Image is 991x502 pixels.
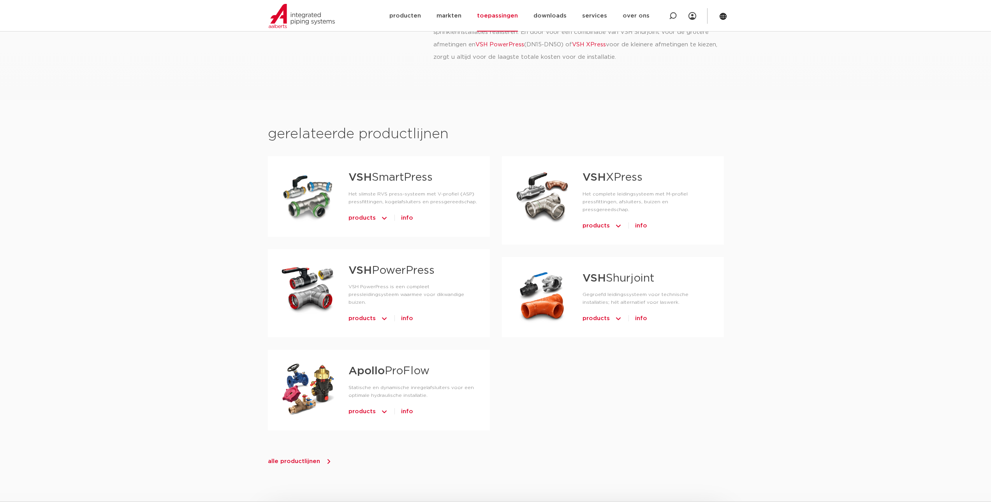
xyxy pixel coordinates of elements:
[401,405,413,418] a: info
[349,384,477,399] p: Statische en dynamische inregelafsluiters voor een optimale hydraulische installatie.
[268,458,333,465] a: alle productlijnen
[572,42,606,48] a: VSH XPress
[583,273,654,284] a: VSHShurjoint
[583,172,606,183] strong: VSH
[349,405,376,418] span: products
[614,220,622,232] img: icon-chevron-up-1.svg
[349,172,433,183] a: VSHSmartPress
[349,283,477,306] p: VSH PowerPress is een compleet pressleidingsysteem waarmee voor dikwandige buizen.
[349,366,385,377] strong: Apollo
[475,42,524,48] a: VSH PowerPress
[268,458,320,464] span: alle productlijnen
[380,405,388,418] img: icon-chevron-up-1.svg
[583,273,606,284] strong: VSH
[268,125,723,144] h2: gerelateerde productlijnen​
[635,220,647,232] a: info
[349,190,477,206] p: Het slimste RVS press-systeem met V-profiel (ASP) pressfittingen, kogelafsluiters en pressgereeds...
[583,220,610,232] span: products
[349,265,372,276] strong: VSH
[401,312,413,325] a: info
[401,212,413,224] a: info
[583,291,711,306] p: Gegroefd leidingssysteem voor technische installaties; hét alternatief voor laswerk.
[349,366,429,377] a: ApolloProFlow
[380,312,388,325] img: icon-chevron-up-1.svg
[349,212,376,224] span: products
[349,265,435,276] a: VSHPowerPress
[583,190,711,213] p: Het complete leidingsysteem met M-profiel pressfittingen, afsluiters, buizen en pressgereedschap.
[635,312,647,325] a: info
[349,312,376,325] span: products
[380,212,388,224] img: icon-chevron-up-1.svg
[614,312,622,325] img: icon-chevron-up-1.svg
[583,312,610,325] span: products
[349,172,372,183] strong: VSH
[583,172,642,183] a: VSHXPress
